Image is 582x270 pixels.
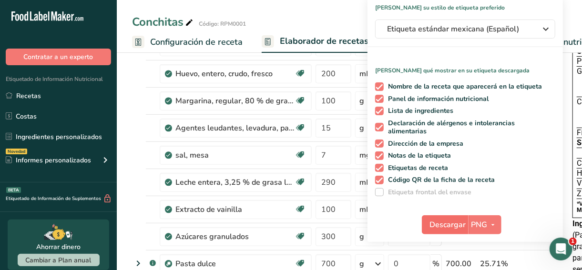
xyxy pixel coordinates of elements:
[384,164,449,172] span: Etiquetas de receta
[480,258,518,270] div: 25.71%
[8,139,183,232] div: LIA dice…
[135,36,183,57] div: Conchitas
[27,7,42,22] img: Profile image for LIA
[569,238,577,245] span: 1
[175,95,295,107] div: Margarina, regular, 80 % de grasa, compuesta, en barra, sin sal
[8,64,156,132] div: Le informo que, a partir de [DATE], aplicaremos los cambios en la etiqueta nutricional para que s...
[175,177,295,188] div: Leche entera, 3,25 % de grasa láctea, con vitamina D añadida
[359,122,364,134] div: g
[384,140,464,148] span: Dirección de la empresa
[368,59,563,75] p: [PERSON_NAME] qué mostrar en su etiqueta descargada
[359,177,370,188] div: mL
[68,167,81,180] span: Aceptable
[175,231,295,242] div: Azúcares granulados
[6,149,27,154] div: Novedad
[262,30,368,53] a: Elaborador de recetas
[150,36,243,49] span: Configuración de receta
[165,260,172,268] img: Sub Recipe
[88,165,105,182] span: Excelente
[359,68,370,80] div: mL
[6,49,111,65] button: Contratar a un experto
[18,254,100,266] button: Cambiar a Plan anual
[384,176,495,184] span: Código QR de la ficha de la receta
[446,258,476,270] div: 700.00
[87,171,103,187] button: Scroll to bottom
[46,11,146,26] p: El equipo también puede ayudar
[430,219,466,230] span: Descargar
[469,215,501,234] button: PNG
[175,68,295,80] div: Huevo, entero, crudo, fresco
[359,204,370,215] div: mL
[280,35,368,48] span: Elaborador de recetas
[175,150,295,161] div: sal, mesa
[384,107,454,115] span: Lista de ingredientes
[384,188,472,197] span: Etiqueta frontal del envase
[384,95,489,103] span: Panel de información nutricional
[15,70,149,126] div: Le informo que, a partir de [DATE], aplicaremos los cambios en la etiqueta nutricional para que s...
[359,95,364,107] div: g
[359,258,364,270] div: g
[167,6,184,23] div: Cerrar
[199,20,246,28] div: Código: RPM0001
[112,167,126,180] span: Increíble
[143,41,175,51] div: Conchitas
[359,231,364,242] div: g
[384,151,451,160] span: Notas de la etiqueta
[149,6,167,24] button: Inicio
[36,242,81,252] div: Ahorrar dinero
[23,167,36,180] span: Horrible
[359,150,371,161] div: mg
[46,4,58,11] h1: LIA
[26,256,92,265] span: Cambiar a Plan anual
[175,258,295,270] div: Pasta dulce
[132,31,243,53] a: Configuración de receta
[8,36,183,64] div: Daniel dice…
[8,64,183,140] div: Rachelle dice…
[45,167,59,180] span: Mala
[6,155,91,165] div: Informes personalizados
[175,204,295,215] div: Extracto de vainilla
[384,119,552,136] span: Declaración de alérgenos e intolerancias alimentarias
[175,122,295,134] div: Agentes leudantes, levadura, panificación, activos secos.
[375,20,555,39] button: Etiqueta estándar mexicana (Español)
[422,215,469,234] button: Descargar
[6,187,21,193] div: BETA
[18,149,131,160] div: Califica la conversación
[550,238,572,260] iframe: Intercom live chat
[132,13,195,30] div: Conchitas
[6,6,24,24] button: go back
[384,82,542,91] span: Nombre de la receta que aparecerá en la etiqueta
[387,23,530,35] span: Etiqueta estándar mexicana (Español)
[471,219,488,230] span: PNG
